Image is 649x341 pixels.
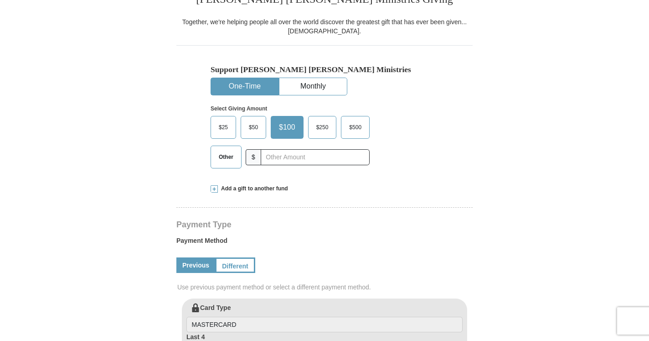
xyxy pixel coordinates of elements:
span: $500 [345,121,366,134]
button: Monthly [279,78,347,95]
span: Other [214,150,238,164]
a: Different [215,257,255,273]
span: $ [246,149,261,165]
a: Previous [176,257,215,273]
div: Together, we're helping people all over the world discover the greatest gift that has ever been g... [176,17,473,36]
strong: Select Giving Amount [211,105,267,112]
span: $50 [244,121,263,134]
label: Card Type [186,303,463,332]
input: Other Amount [261,149,370,165]
label: Payment Method [176,236,473,250]
h4: Payment Type [176,221,473,228]
span: Add a gift to another fund [218,185,288,193]
span: $25 [214,121,232,134]
button: One-Time [211,78,278,95]
input: Card Type [186,317,463,332]
span: $250 [312,121,333,134]
h5: Support [PERSON_NAME] [PERSON_NAME] Ministries [211,65,438,74]
span: Use previous payment method or select a different payment method. [177,283,474,292]
span: $100 [274,121,300,134]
